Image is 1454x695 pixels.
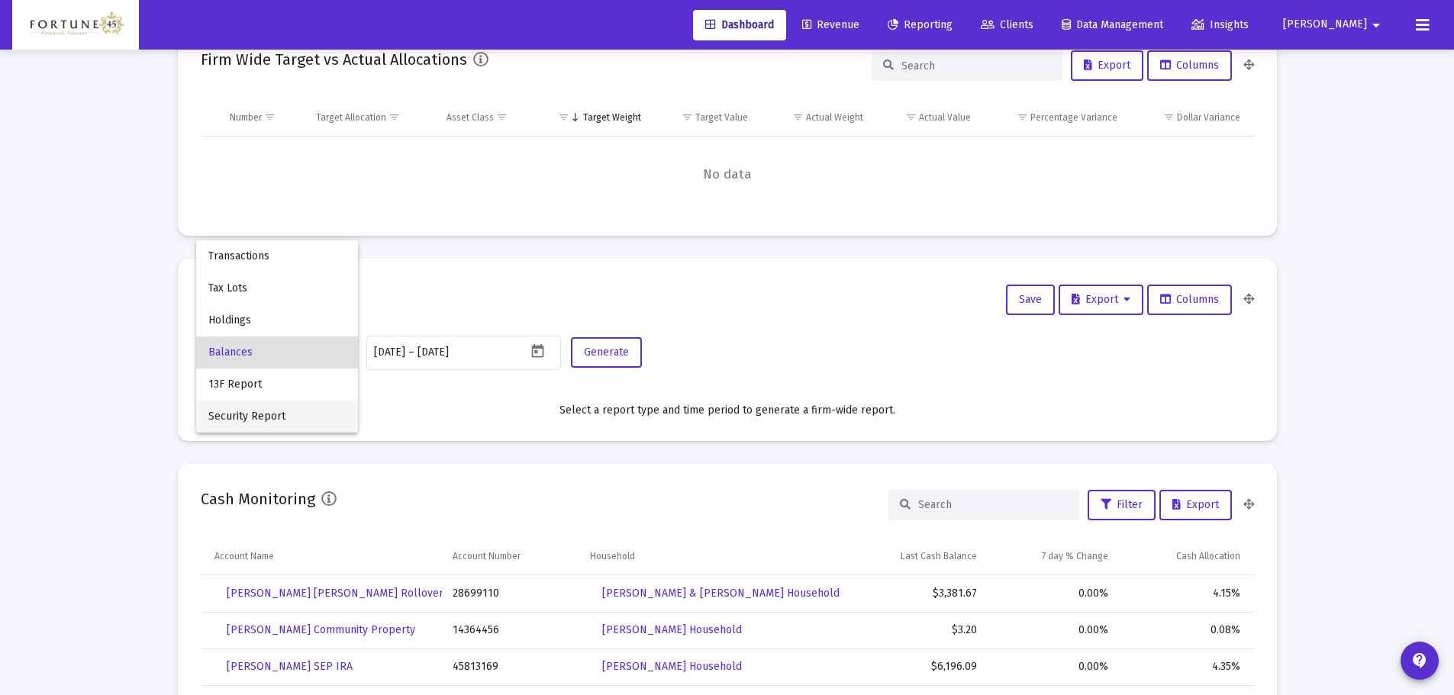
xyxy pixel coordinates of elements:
[208,240,346,272] span: Transactions
[208,401,346,433] span: Security Report
[208,336,346,368] span: Balances
[208,368,346,401] span: 13F Report
[208,272,346,304] span: Tax Lots
[208,304,346,336] span: Holdings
